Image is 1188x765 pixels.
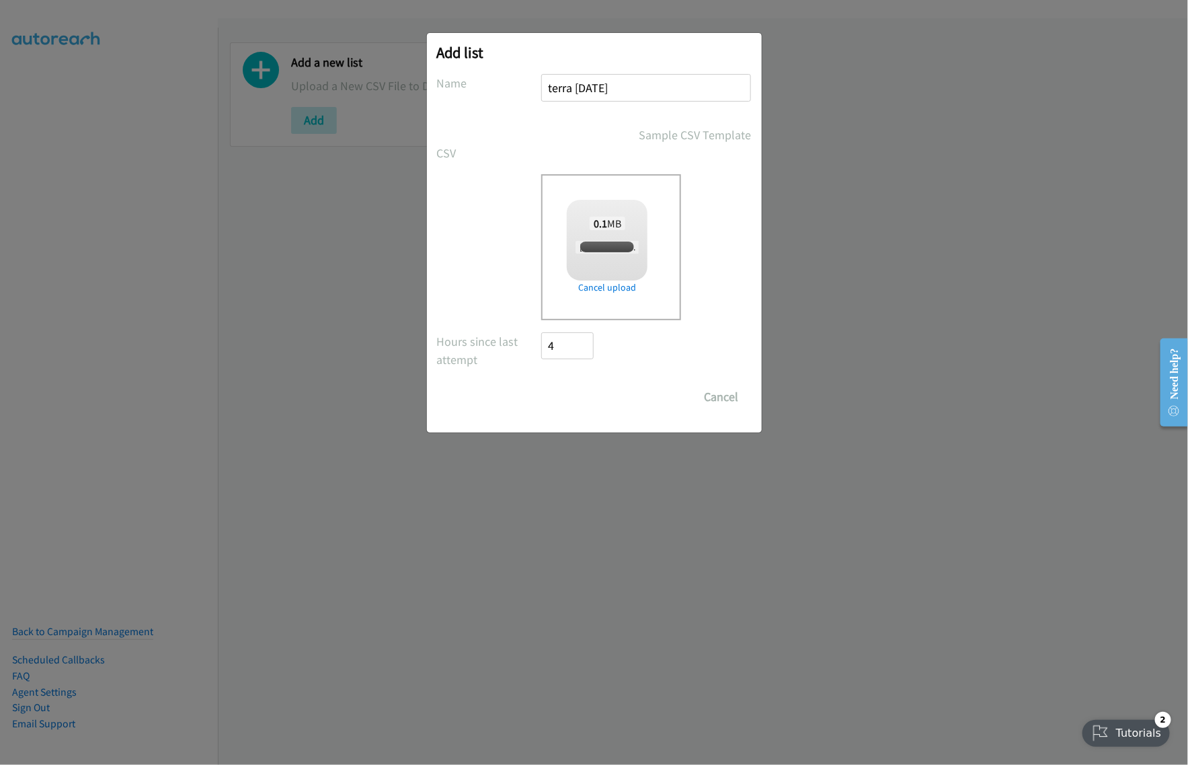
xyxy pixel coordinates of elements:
[437,332,542,369] label: Hours since last attempt
[567,281,647,295] a: Cancel upload
[1074,706,1178,755] iframe: Checklist
[692,384,752,410] button: Cancel
[437,74,542,92] label: Name
[1149,329,1188,436] iframe: Resource Center
[639,126,752,144] a: Sample CSV Template
[576,241,954,254] span: [PERSON_NAME] + Terracom - Dell Technologies - Dell SG MY VN TH PH Video Podcast Drive FY26Q3.csv
[437,43,752,62] h2: Add list
[437,144,542,162] label: CSV
[594,217,607,230] strong: 0.1
[590,217,626,230] span: MB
